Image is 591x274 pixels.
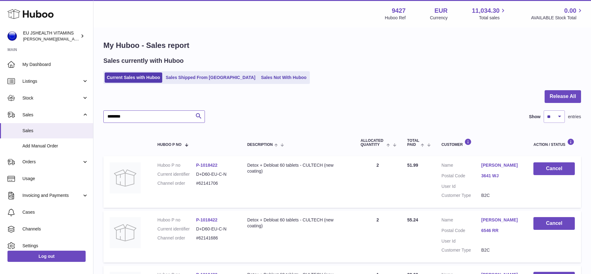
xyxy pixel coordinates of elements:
[158,217,196,223] dt: Huboo P no
[442,247,481,253] dt: Customer Type
[22,95,82,101] span: Stock
[392,7,406,15] strong: 9427
[22,209,88,215] span: Cases
[247,162,348,174] div: Detox + Debloat 60 tablets - CULTECH (new coating)
[196,180,235,186] dd: #62141706
[533,217,575,230] button: Cancel
[158,235,196,241] dt: Channel order
[472,7,507,21] a: 11,034.30 Total sales
[22,128,88,134] span: Sales
[7,31,17,41] img: laura@jessicasepel.com
[259,72,309,83] a: Sales Not With Huboo
[481,162,521,168] a: [PERSON_NAME]
[442,238,481,244] dt: User Id
[442,173,481,180] dt: Postal Code
[442,162,481,170] dt: Name
[385,15,406,21] div: Huboo Ref
[158,226,196,232] dt: Current identifier
[22,62,88,67] span: My Dashboard
[247,143,273,147] span: Description
[481,193,521,198] dd: B2C
[158,162,196,168] dt: Huboo P no
[22,143,88,149] span: Add Manual Order
[196,163,218,168] a: P-1018422
[531,7,584,21] a: 0.00 AVAILABLE Stock Total
[247,217,348,229] div: Detox + Debloat 60 tablets - CULTECH (new coating)
[23,36,125,41] span: [PERSON_NAME][EMAIL_ADDRESS][DOMAIN_NAME]
[407,163,418,168] span: 51.99
[22,159,82,165] span: Orders
[481,228,521,234] a: 6546 RR
[442,217,481,225] dt: Name
[442,228,481,235] dt: Postal Code
[22,193,82,198] span: Invoicing and Payments
[158,143,182,147] span: Huboo P no
[105,72,162,83] a: Current Sales with Huboo
[361,139,385,147] span: ALLOCATED Quantity
[568,114,581,120] span: entries
[354,156,401,208] td: 2
[533,138,575,147] div: Action / Status
[472,7,499,15] span: 11,034.30
[103,40,581,50] h1: My Huboo - Sales report
[481,217,521,223] a: [PERSON_NAME]
[196,235,235,241] dd: #62141686
[479,15,507,21] span: Total sales
[7,251,86,262] a: Log out
[545,90,581,103] button: Release All
[22,112,82,118] span: Sales
[110,162,141,193] img: no-photo.jpg
[196,226,235,232] dd: D+D60-EU-C-N
[22,78,82,84] span: Listings
[22,176,88,182] span: Usage
[481,247,521,253] dd: B2C
[533,162,575,175] button: Cancel
[430,15,448,21] div: Currency
[158,171,196,177] dt: Current identifier
[407,139,419,147] span: Total paid
[163,72,258,83] a: Sales Shipped From [GEOGRAPHIC_DATA]
[531,15,584,21] span: AVAILABLE Stock Total
[158,180,196,186] dt: Channel order
[407,217,418,222] span: 55.24
[354,211,401,262] td: 2
[564,7,576,15] span: 0.00
[442,193,481,198] dt: Customer Type
[110,217,141,248] img: no-photo.jpg
[442,183,481,189] dt: User Id
[22,226,88,232] span: Channels
[434,7,447,15] strong: EUR
[196,171,235,177] dd: D+D60-EU-C-N
[23,30,79,42] div: EU JSHEALTH VITAMINS
[22,243,88,249] span: Settings
[529,114,541,120] label: Show
[442,138,521,147] div: Customer
[103,57,184,65] h2: Sales currently with Huboo
[196,217,218,222] a: P-1018422
[481,173,521,179] a: 3641 WJ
